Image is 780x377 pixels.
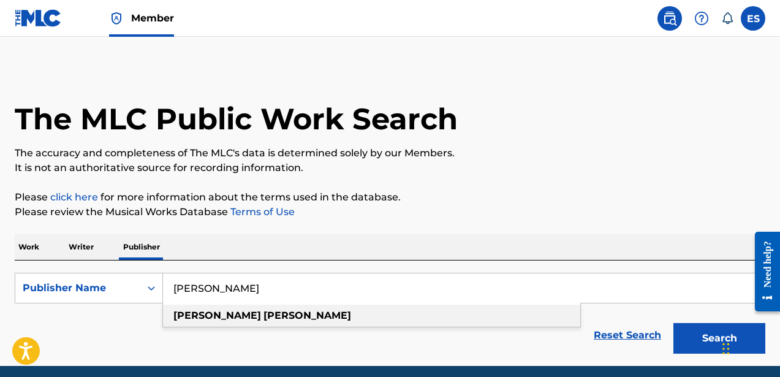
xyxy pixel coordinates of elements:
[50,191,98,203] a: click here
[15,234,43,260] p: Work
[15,190,765,205] p: Please for more information about the terms used in the database.
[694,11,709,26] img: help
[588,322,667,349] a: Reset Search
[15,9,62,27] img: MLC Logo
[662,11,677,26] img: search
[109,11,124,26] img: Top Rightsholder
[721,12,733,25] div: Notifications
[15,205,765,219] p: Please review the Musical Works Database
[741,6,765,31] div: User Menu
[15,273,765,360] form: Search Form
[263,310,351,321] strong: [PERSON_NAME]
[722,330,730,367] div: Drag
[719,318,780,377] iframe: Chat Widget
[228,206,295,218] a: Terms of Use
[23,281,133,295] div: Publisher Name
[131,11,174,25] span: Member
[15,101,458,137] h1: The MLC Public Work Search
[15,146,765,161] p: The accuracy and completeness of The MLC's data is determined solely by our Members.
[657,6,682,31] a: Public Search
[673,323,765,354] button: Search
[65,234,97,260] p: Writer
[119,234,164,260] p: Publisher
[173,310,261,321] strong: [PERSON_NAME]
[15,161,765,175] p: It is not an authoritative source for recording information.
[689,6,714,31] div: Help
[746,223,780,321] iframe: Resource Center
